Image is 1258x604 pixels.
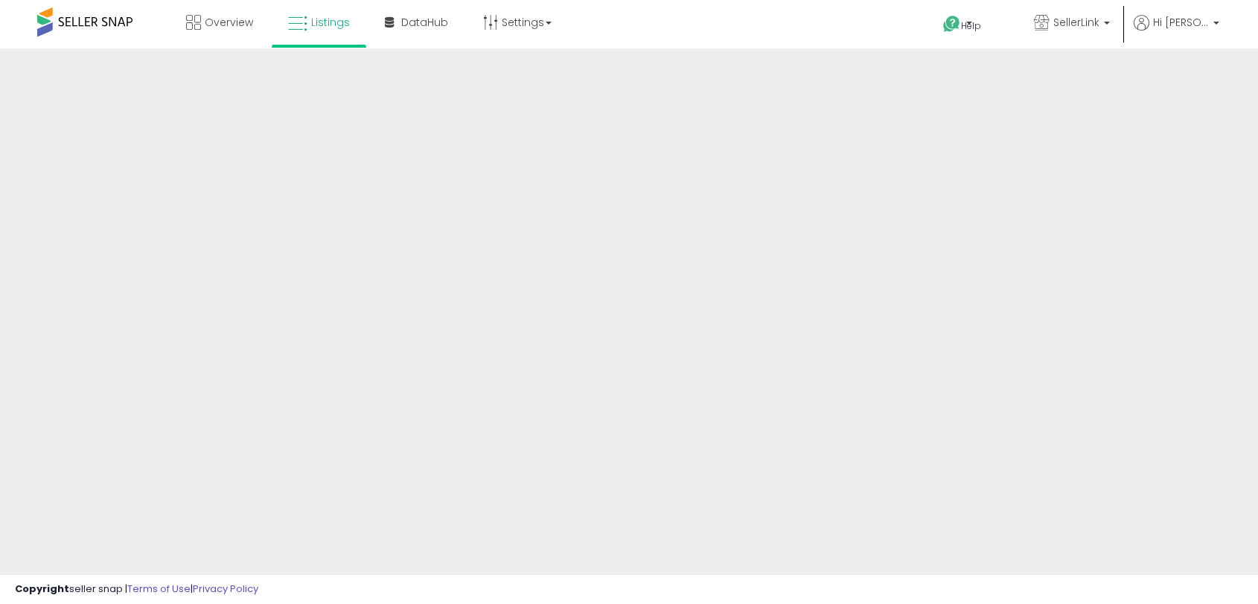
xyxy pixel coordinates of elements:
[193,582,258,596] a: Privacy Policy
[311,15,350,30] span: Listings
[401,15,448,30] span: DataHub
[15,582,69,596] strong: Copyright
[1153,15,1209,30] span: Hi [PERSON_NAME]
[15,582,258,597] div: seller snap | |
[127,582,191,596] a: Terms of Use
[942,15,961,34] i: Get Help
[961,19,981,32] span: Help
[205,15,253,30] span: Overview
[1134,15,1219,48] a: Hi [PERSON_NAME]
[931,4,1010,48] a: Help
[1053,15,1099,30] span: SellerLink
